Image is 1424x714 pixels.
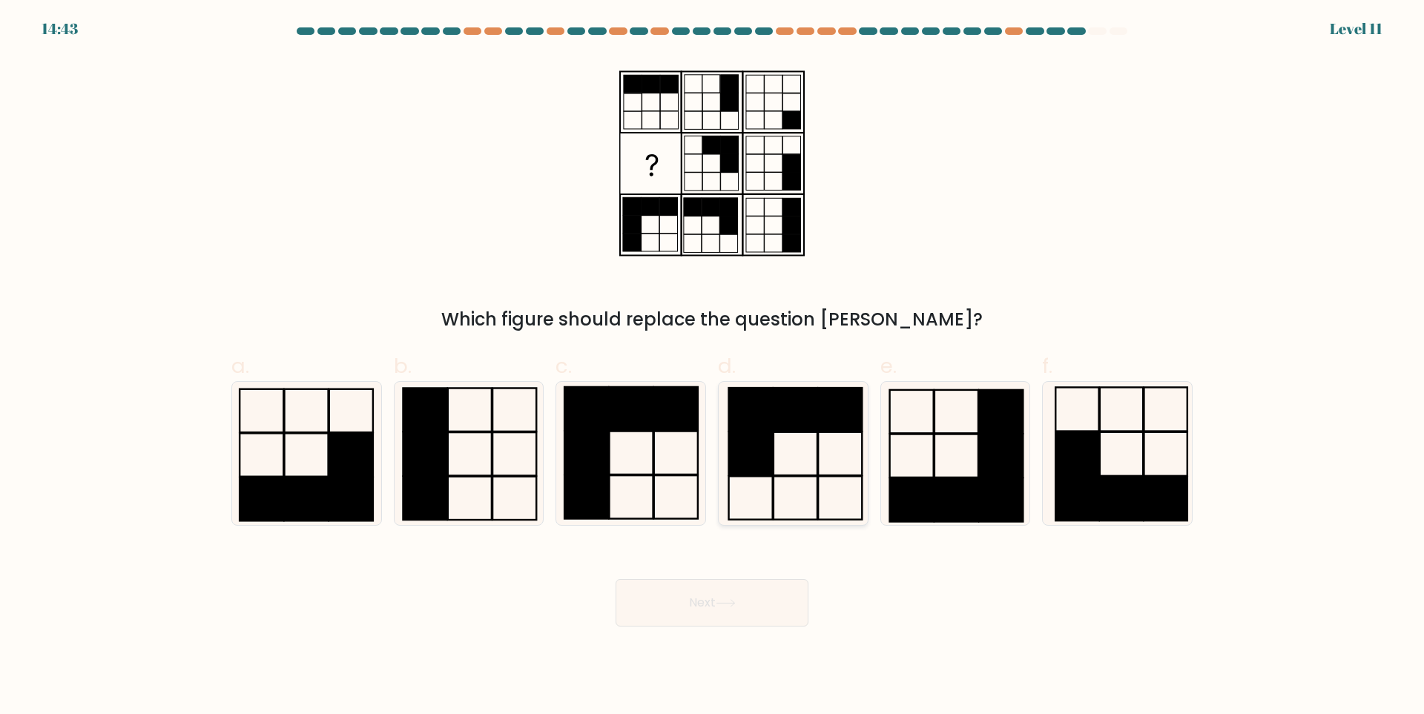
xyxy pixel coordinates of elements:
[394,351,412,380] span: b.
[616,579,808,627] button: Next
[556,351,572,380] span: c.
[1042,351,1052,380] span: f.
[231,351,249,380] span: a.
[1330,18,1382,40] div: Level 11
[880,351,897,380] span: e.
[718,351,736,380] span: d.
[42,18,78,40] div: 14:43
[240,306,1184,333] div: Which figure should replace the question [PERSON_NAME]?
